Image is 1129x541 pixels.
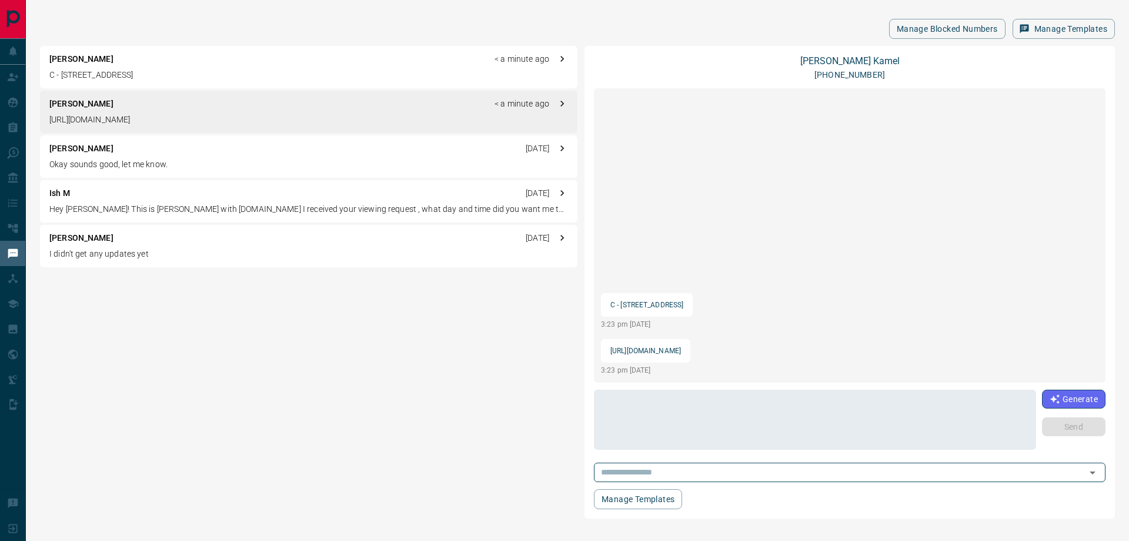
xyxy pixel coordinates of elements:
p: 3:23 pm [DATE] [601,319,693,330]
p: Okay sounds good, let me know. [49,158,568,171]
button: Generate [1042,390,1105,409]
p: < a minute ago [495,53,549,65]
p: Ish M [49,187,70,200]
p: 3:23 pm [DATE] [601,365,690,376]
p: C - [STREET_ADDRESS] [49,69,568,81]
button: Manage Templates [1013,19,1115,39]
p: [DATE] [526,232,549,244]
p: [PERSON_NAME] [49,142,113,155]
p: C - [STREET_ADDRESS] [610,298,683,312]
p: [PERSON_NAME] [49,98,113,110]
p: [PERSON_NAME] [49,53,113,65]
p: I didn't get any updates yet [49,248,568,260]
button: Manage Blocked Numbers [889,19,1006,39]
p: [DATE] [526,142,549,155]
p: < a minute ago [495,98,549,110]
p: [PHONE_NUMBER] [814,69,885,81]
p: [DATE] [526,187,549,200]
button: Manage Templates [594,489,682,509]
p: [URL][DOMAIN_NAME] [49,114,568,126]
a: [PERSON_NAME] Kamel [800,55,900,67]
p: Hey [PERSON_NAME]! This is [PERSON_NAME] with [DOMAIN_NAME] I received your viewing request , wha... [49,203,568,215]
p: [URL][DOMAIN_NAME] [610,344,681,358]
p: [PERSON_NAME] [49,232,113,244]
button: Open [1084,464,1101,481]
